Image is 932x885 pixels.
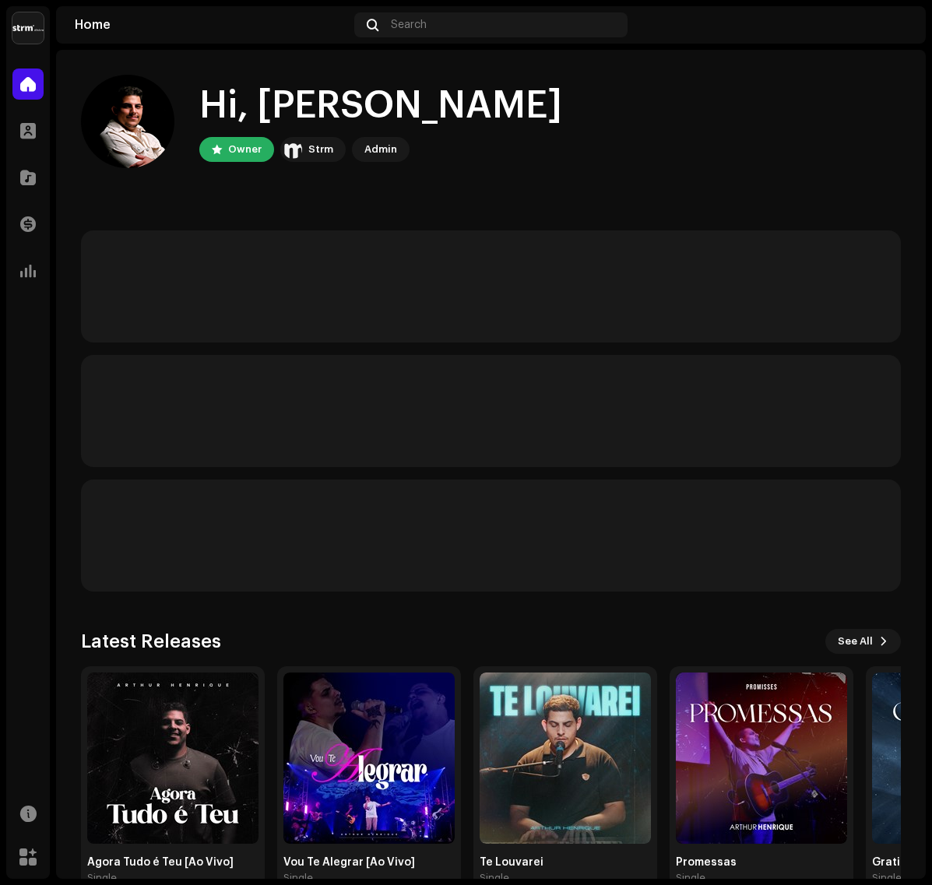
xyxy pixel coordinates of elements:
[87,872,117,884] div: Single
[87,856,258,869] div: Agora Tudo é Teu [Ao Vivo]
[12,12,44,44] img: 408b884b-546b-4518-8448-1008f9c76b02
[283,856,455,869] div: Vou Te Alegrar [Ao Vivo]
[391,19,427,31] span: Search
[283,140,302,159] img: 408b884b-546b-4518-8448-1008f9c76b02
[364,140,397,159] div: Admin
[825,629,901,654] button: See All
[308,140,333,159] div: Strm
[87,673,258,844] img: 60a480bb-c2c2-4b0c-abdb-7bdd0f4ff285
[838,626,873,657] span: See All
[882,12,907,37] img: b50e108c-64c9-4f02-902b-9f902e0e4614
[199,81,562,131] div: Hi, [PERSON_NAME]
[480,673,651,844] img: 8e083532-cfea-4278-b0d2-e27f4381440c
[872,872,902,884] div: Single
[75,19,348,31] div: Home
[81,75,174,168] img: b50e108c-64c9-4f02-902b-9f902e0e4614
[228,140,262,159] div: Owner
[283,673,455,844] img: a1b0f667-e767-4f11-9b6e-73f7de129d68
[480,872,509,884] div: Single
[676,856,847,869] div: Promessas
[676,872,705,884] div: Single
[480,856,651,869] div: Te Louvarei
[283,872,313,884] div: Single
[81,629,221,654] h3: Latest Releases
[676,673,847,844] img: e2a0e643-22ca-409a-a63b-a531ef35a024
